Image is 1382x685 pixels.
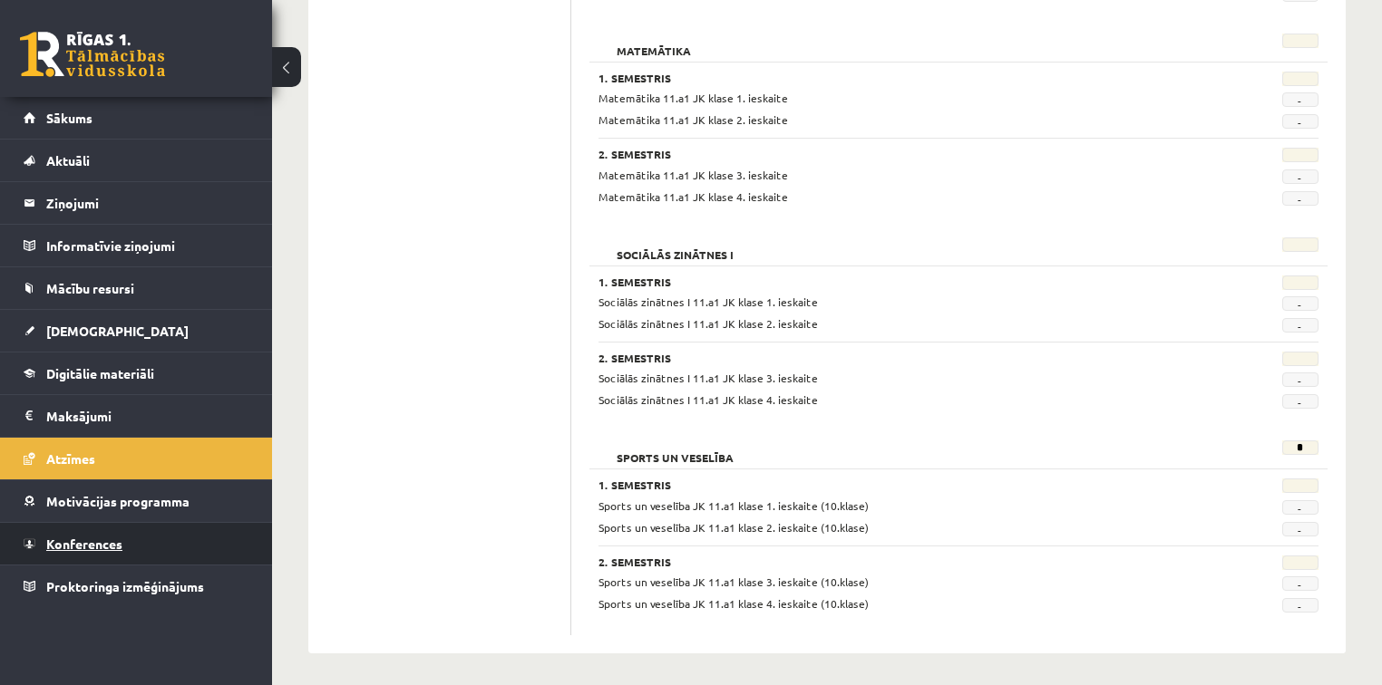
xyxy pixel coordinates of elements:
legend: Informatīvie ziņojumi [46,225,249,266]
span: Sociālās zinātnes I 11.a1 JK klase 3. ieskaite [599,371,818,385]
a: Mācību resursi [24,267,249,309]
span: - [1282,576,1319,591]
h3: 2. Semestris [599,148,1194,160]
a: Ziņojumi [24,182,249,224]
h3: 1. Semestris [599,478,1194,491]
span: Sākums [46,110,92,126]
span: Sports un veselība JK 11.a1 klase 3. ieskaite (10.klase) [599,574,869,589]
span: Proktoringa izmēģinājums [46,578,204,594]
span: Atzīmes [46,450,95,467]
a: Maksājumi [24,395,249,437]
span: - [1282,169,1319,184]
h3: 1. Semestris [599,72,1194,84]
span: - [1282,296,1319,311]
span: Motivācijas programma [46,493,190,509]
span: Konferences [46,535,122,552]
a: Digitālie materiāli [24,352,249,394]
a: Sākums [24,97,249,139]
a: Motivācijas programma [24,480,249,522]
a: Informatīvie ziņojumi [24,225,249,266]
span: - [1282,92,1319,107]
span: - [1282,318,1319,333]
span: Matemātika 11.a1 JK klase 3. ieskaite [599,168,788,182]
span: Matemātika 11.a1 JK klase 1. ieskaite [599,91,788,105]
a: Rīgas 1. Tālmācības vidusskola [20,32,165,77]
a: Atzīmes [24,438,249,479]
span: - [1282,394,1319,409]
span: - [1282,522,1319,536]
h3: 2. Semestris [599,352,1194,364]
span: [DEMOGRAPHIC_DATA] [46,323,189,339]
span: - [1282,598,1319,613]
h2: Matemātika [599,34,709,52]
span: Sociālās zinātnes I 11.a1 JK klase 4. ieskaite [599,392,818,407]
span: Sociālās zinātnes I 11.a1 JK klase 2. ieskaite [599,316,818,331]
span: Matemātika 11.a1 JK klase 4. ieskaite [599,189,788,204]
h3: 2. Semestris [599,555,1194,568]
a: Proktoringa izmēģinājums [24,565,249,607]
span: Sports un veselība JK 11.a1 klase 2. ieskaite (10.klase) [599,520,869,535]
h2: Sports un veselība [599,440,752,458]
span: Digitālie materiāli [46,365,154,381]
span: - [1282,114,1319,129]
a: Konferences [24,523,249,564]
a: [DEMOGRAPHIC_DATA] [24,310,249,352]
h2: Sociālās zinātnes I [599,237,752,256]
span: - [1282,372,1319,387]
span: Sociālās zinātnes I 11.a1 JK klase 1. ieskaite [599,294,818,309]
span: - [1282,500,1319,515]
span: Sports un veselība JK 11.a1 klase 4. ieskaite (10.klase) [599,596,869,611]
span: Matemātika 11.a1 JK klase 2. ieskaite [599,112,788,127]
span: - [1282,191,1319,206]
legend: Ziņojumi [46,182,249,224]
span: Mācību resursi [46,280,134,296]
span: Sports un veselība JK 11.a1 klase 1. ieskaite (10.klase) [599,498,869,513]
legend: Maksājumi [46,395,249,437]
span: Aktuāli [46,152,90,169]
h3: 1. Semestris [599,275,1194,288]
a: Aktuāli [24,140,249,181]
